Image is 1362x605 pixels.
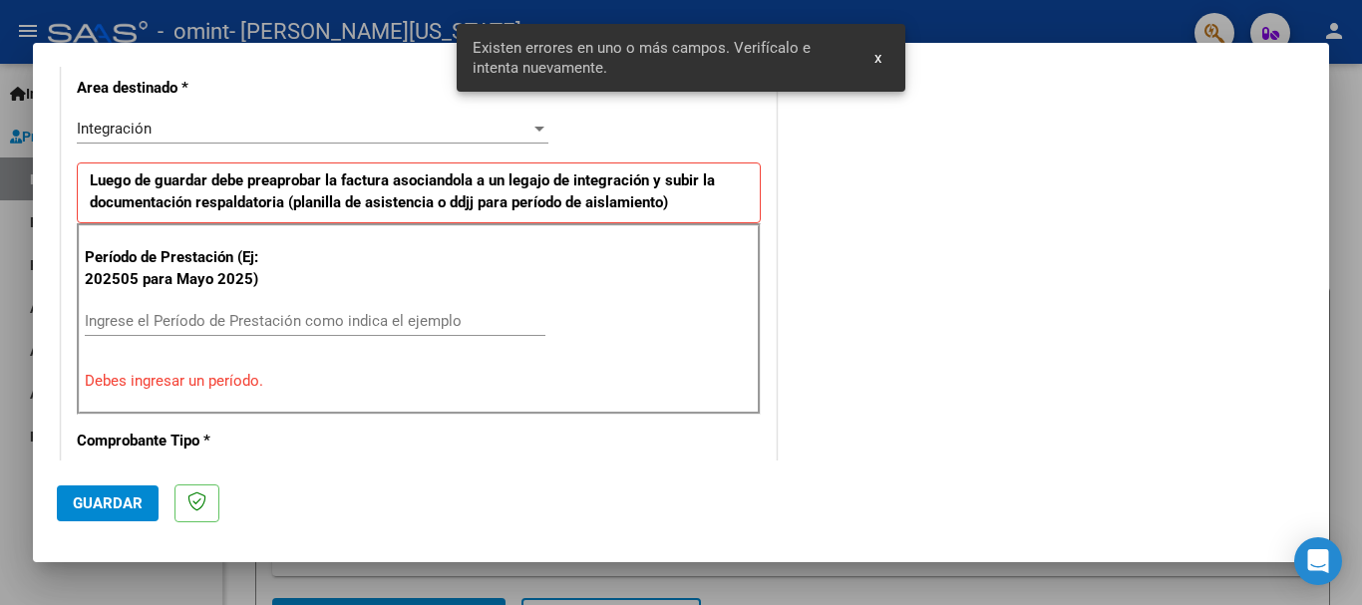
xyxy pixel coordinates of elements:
button: x [858,40,897,76]
p: Debes ingresar un período. [85,370,753,393]
span: Existen errores en uno o más campos. Verifícalo e intenta nuevamente. [473,38,851,78]
div: Open Intercom Messenger [1294,537,1342,585]
p: Período de Prestación (Ej: 202505 para Mayo 2025) [85,246,285,291]
p: Comprobante Tipo * [77,430,282,453]
button: Guardar [57,485,159,521]
strong: Luego de guardar debe preaprobar la factura asociandola a un legajo de integración y subir la doc... [90,171,715,212]
p: Area destinado * [77,77,282,100]
span: Integración [77,120,152,138]
span: x [874,49,881,67]
span: Guardar [73,494,143,512]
